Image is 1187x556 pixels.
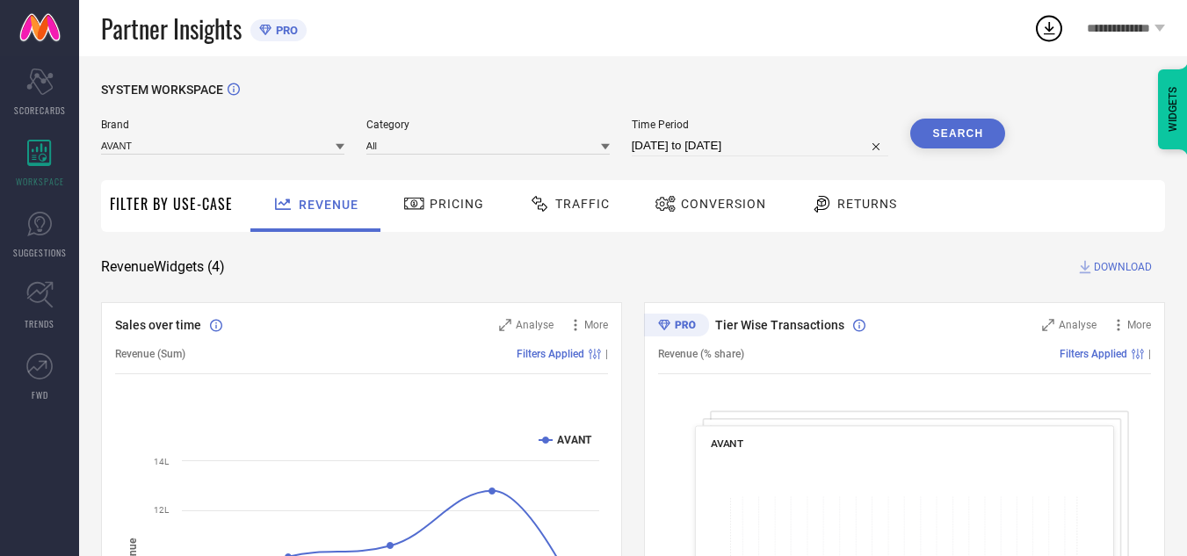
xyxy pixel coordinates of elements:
[555,197,610,211] span: Traffic
[115,348,185,360] span: Revenue (Sum)
[517,348,584,360] span: Filters Applied
[605,348,608,360] span: |
[1094,258,1152,276] span: DOWNLOAD
[101,258,225,276] span: Revenue Widgets ( 4 )
[499,319,511,331] svg: Zoom
[154,457,170,466] text: 14L
[1042,319,1054,331] svg: Zoom
[644,314,709,340] div: Premium
[516,319,554,331] span: Analyse
[430,197,484,211] span: Pricing
[1059,319,1097,331] span: Analyse
[299,198,358,212] span: Revenue
[101,119,344,131] span: Brand
[557,434,592,446] text: AVANT
[115,318,201,332] span: Sales over time
[837,197,897,211] span: Returns
[632,135,889,156] input: Select time period
[1033,12,1065,44] div: Open download list
[1127,319,1151,331] span: More
[632,119,889,131] span: Time Period
[711,437,743,450] span: AVANT
[101,83,223,97] span: SYSTEM WORKSPACE
[681,197,766,211] span: Conversion
[13,246,67,259] span: SUGGESTIONS
[25,317,54,330] span: TRENDS
[101,11,242,47] span: Partner Insights
[715,318,844,332] span: Tier Wise Transactions
[366,119,610,131] span: Category
[271,24,298,37] span: PRO
[154,505,170,515] text: 12L
[910,119,1005,148] button: Search
[110,193,233,214] span: Filter By Use-Case
[1148,348,1151,360] span: |
[1060,348,1127,360] span: Filters Applied
[16,175,64,188] span: WORKSPACE
[658,348,744,360] span: Revenue (% share)
[32,388,48,401] span: FWD
[14,104,66,117] span: SCORECARDS
[584,319,608,331] span: More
